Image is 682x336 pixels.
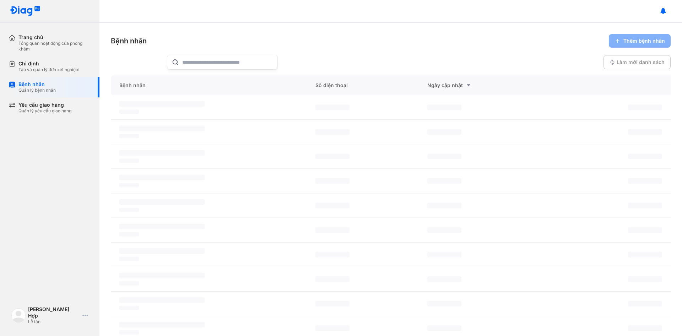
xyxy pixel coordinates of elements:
span: ‌ [628,154,662,159]
span: Làm mới danh sách [617,59,665,65]
span: ‌ [119,224,205,229]
div: Trang chủ [18,34,91,41]
span: ‌ [119,297,205,303]
span: ‌ [119,208,139,212]
span: ‌ [427,105,461,110]
span: ‌ [628,301,662,306]
span: ‌ [628,178,662,184]
span: ‌ [119,126,205,131]
span: ‌ [628,252,662,257]
span: ‌ [315,105,350,110]
span: ‌ [119,273,205,278]
div: [PERSON_NAME] Hợp [28,306,80,319]
span: ‌ [315,129,350,135]
button: Làm mới danh sách [603,55,671,69]
span: ‌ [427,325,461,331]
span: ‌ [427,276,461,282]
span: ‌ [119,257,139,261]
span: ‌ [427,178,461,184]
span: ‌ [119,134,139,138]
span: ‌ [315,154,350,159]
div: Quản lý yêu cầu giao hàng [18,108,71,114]
span: ‌ [119,330,139,335]
div: Quản lý bệnh nhân [18,87,56,93]
div: Chỉ định [18,60,80,67]
span: ‌ [119,110,139,114]
img: logo [10,6,40,17]
span: ‌ [628,325,662,331]
span: ‌ [119,306,139,310]
div: Tổng quan hoạt động của phòng khám [18,41,91,52]
div: Bệnh nhân [111,75,307,95]
div: Tạo và quản lý đơn xét nghiệm [18,67,80,73]
span: ‌ [315,301,350,306]
span: ‌ [119,150,205,156]
span: ‌ [427,227,461,233]
span: ‌ [315,203,350,208]
div: Lễ tân [28,319,80,325]
span: ‌ [315,252,350,257]
span: ‌ [315,227,350,233]
span: ‌ [628,227,662,233]
button: Thêm bệnh nhân [609,34,671,48]
img: logo [11,308,26,322]
span: ‌ [119,281,139,286]
div: Số điện thoại [307,75,419,95]
span: ‌ [119,183,139,187]
span: ‌ [119,159,139,163]
span: ‌ [427,154,461,159]
span: ‌ [427,203,461,208]
span: ‌ [427,301,461,306]
span: ‌ [628,129,662,135]
div: Yêu cầu giao hàng [18,102,71,108]
span: ‌ [628,105,662,110]
span: ‌ [119,175,205,180]
span: ‌ [119,248,205,254]
span: Thêm bệnh nhân [623,38,665,44]
span: ‌ [427,129,461,135]
span: ‌ [315,178,350,184]
span: ‌ [119,232,139,236]
span: ‌ [119,101,205,107]
span: ‌ [315,276,350,282]
span: ‌ [119,322,205,327]
span: ‌ [628,203,662,208]
div: Ngày cập nhật [427,81,522,90]
span: ‌ [119,199,205,205]
span: ‌ [315,325,350,331]
div: Bệnh nhân [18,81,56,87]
span: ‌ [427,252,461,257]
span: ‌ [628,276,662,282]
div: Bệnh nhân [111,36,147,46]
